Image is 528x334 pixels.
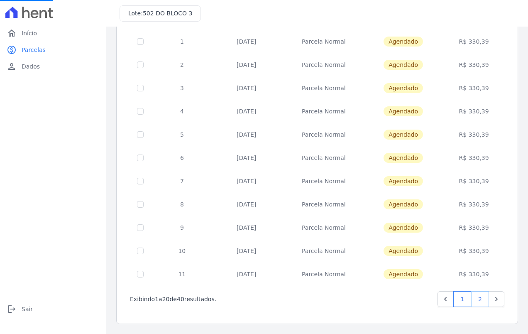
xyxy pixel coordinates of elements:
td: [DATE] [210,146,283,169]
td: 8 [154,193,210,216]
span: Agendado [384,37,423,47]
p: Exibindo a de resultados. [130,295,216,303]
i: paid [7,45,17,55]
td: 3 [154,76,210,100]
span: Agendado [384,223,423,233]
td: R$ 330,39 [442,30,506,53]
span: Sair [22,305,33,313]
td: [DATE] [210,76,283,100]
td: Parcela Normal [282,30,365,53]
i: person [7,61,17,71]
td: Parcela Normal [282,169,365,193]
td: [DATE] [210,193,283,216]
td: R$ 330,39 [442,216,506,239]
a: Next [489,291,504,307]
td: 7 [154,169,210,193]
span: Agendado [384,130,423,140]
td: 4 [154,100,210,123]
span: 40 [177,296,184,302]
td: Parcela Normal [282,146,365,169]
h3: Lote: [128,9,192,18]
td: [DATE] [210,216,283,239]
span: Dados [22,62,40,71]
td: Parcela Normal [282,53,365,76]
a: logoutSair [3,301,103,317]
span: Agendado [384,246,423,256]
td: 1 [154,30,210,53]
td: [DATE] [210,239,283,263]
i: logout [7,304,17,314]
span: Agendado [384,60,423,70]
span: Agendado [384,269,423,279]
td: [DATE] [210,30,283,53]
td: Parcela Normal [282,239,365,263]
span: 20 [162,296,170,302]
td: R$ 330,39 [442,123,506,146]
td: Parcela Normal [282,123,365,146]
span: 1 [155,296,159,302]
td: Parcela Normal [282,76,365,100]
td: 10 [154,239,210,263]
span: Agendado [384,199,423,209]
td: R$ 330,39 [442,193,506,216]
td: R$ 330,39 [442,263,506,286]
td: 11 [154,263,210,286]
td: R$ 330,39 [442,146,506,169]
i: home [7,28,17,38]
span: Agendado [384,83,423,93]
span: Agendado [384,176,423,186]
td: R$ 330,39 [442,53,506,76]
td: R$ 330,39 [442,76,506,100]
a: paidParcelas [3,42,103,58]
td: [DATE] [210,100,283,123]
td: R$ 330,39 [442,239,506,263]
td: 2 [154,53,210,76]
a: homeInício [3,25,103,42]
td: [DATE] [210,263,283,286]
span: 502 DO BLOCO 3 [143,10,193,17]
span: Agendado [384,106,423,116]
td: [DATE] [210,123,283,146]
td: Parcela Normal [282,100,365,123]
td: R$ 330,39 [442,100,506,123]
a: Previous [438,291,453,307]
td: [DATE] [210,53,283,76]
td: [DATE] [210,169,283,193]
td: Parcela Normal [282,216,365,239]
td: Parcela Normal [282,263,365,286]
span: Início [22,29,37,37]
a: 2 [471,291,489,307]
a: personDados [3,58,103,75]
td: Parcela Normal [282,193,365,216]
td: 6 [154,146,210,169]
td: R$ 330,39 [442,169,506,193]
td: 5 [154,123,210,146]
span: Agendado [384,153,423,163]
a: 1 [453,291,471,307]
span: Parcelas [22,46,46,54]
td: 9 [154,216,210,239]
